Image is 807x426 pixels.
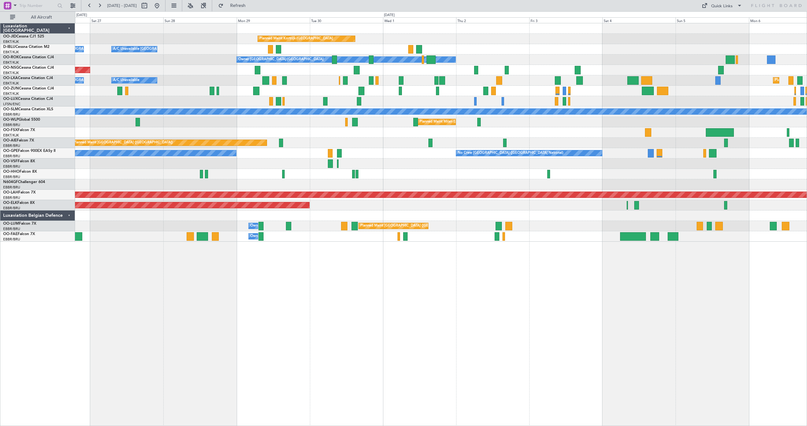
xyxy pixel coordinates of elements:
[3,91,19,96] a: EBKT/KJK
[3,107,18,111] span: OO-SLM
[3,66,54,70] a: OO-NSGCessna Citation CJ4
[76,13,87,18] div: [DATE]
[3,227,20,231] a: EBBR/BRU
[310,17,383,23] div: Tue 30
[3,76,18,80] span: OO-LXA
[3,123,20,127] a: EBBR/BRU
[16,15,67,20] span: All Aircraft
[237,17,310,23] div: Mon 29
[3,159,35,163] a: OO-VSFFalcon 8X
[3,222,19,226] span: OO-LUM
[3,180,45,184] a: N604GFChallenger 604
[3,175,20,179] a: EBBR/BRU
[250,221,293,231] div: Owner Melsbroek Air Base
[3,45,49,49] a: D-IBLUCessna Citation M2
[3,87,54,90] a: OO-ZUNCessna Citation CJ4
[90,17,163,23] div: Sat 27
[3,170,37,174] a: OO-HHOFalcon 8X
[3,195,20,200] a: EBBR/BRU
[3,139,17,142] span: OO-AIE
[3,191,36,194] a: OO-LAHFalcon 7X
[3,118,40,122] a: OO-WLPGlobal 5500
[3,206,20,210] a: EBBR/BRU
[3,232,18,236] span: OO-FAE
[383,17,456,23] div: Wed 1
[113,44,214,54] div: A/C Unavailable [GEOGRAPHIC_DATA]-[GEOGRAPHIC_DATA]
[3,191,18,194] span: OO-LAH
[3,149,18,153] span: OO-GPE
[113,76,139,85] div: A/C Unavailable
[73,138,173,147] div: Planned Maint [GEOGRAPHIC_DATA] ([GEOGRAPHIC_DATA])
[3,164,20,169] a: EBBR/BRU
[19,1,55,10] input: Trip Number
[3,107,53,111] a: OO-SLMCessna Citation XLS
[3,60,19,65] a: EBKT/KJK
[3,66,19,70] span: OO-NSG
[3,133,19,138] a: EBKT/KJK
[711,3,733,9] div: Quick Links
[3,97,18,101] span: OO-LUX
[3,102,20,106] a: LFSN/ENC
[3,170,20,174] span: OO-HHO
[107,3,137,9] span: [DATE] - [DATE]
[3,201,35,205] a: OO-ELKFalcon 8X
[3,222,36,226] a: OO-LUMFalcon 7X
[529,17,602,23] div: Fri 3
[3,159,18,163] span: OO-VSF
[3,185,20,190] a: EBBR/BRU
[360,221,474,231] div: Planned Maint [GEOGRAPHIC_DATA] ([GEOGRAPHIC_DATA] National)
[3,128,35,132] a: OO-FSXFalcon 7X
[3,201,17,205] span: OO-ELK
[3,55,54,59] a: OO-ROKCessna Citation CJ4
[3,139,34,142] a: OO-AIEFalcon 7X
[384,13,395,18] div: [DATE]
[3,97,53,101] a: OO-LUXCessna Citation CJ4
[3,149,55,153] a: OO-GPEFalcon 900EX EASy II
[3,154,20,158] a: EBBR/BRU
[3,81,19,86] a: EBKT/KJK
[259,34,333,43] div: Planned Maint Kortrijk-[GEOGRAPHIC_DATA]
[699,1,745,11] button: Quick Links
[225,3,251,8] span: Refresh
[3,55,19,59] span: OO-ROK
[3,76,53,80] a: OO-LXACessna Citation CJ4
[3,35,16,38] span: OO-JID
[7,12,68,22] button: All Aircraft
[3,180,18,184] span: N604GF
[3,232,35,236] a: OO-FAEFalcon 7X
[3,143,20,148] a: EBBR/BRU
[3,118,19,122] span: OO-WLP
[3,128,18,132] span: OO-FSX
[3,237,20,242] a: EBBR/BRU
[3,35,44,38] a: OO-JIDCessna CJ1 525
[458,148,563,158] div: No Crew [GEOGRAPHIC_DATA] ([GEOGRAPHIC_DATA] National)
[215,1,253,11] button: Refresh
[3,112,20,117] a: EBBR/BRU
[676,17,749,23] div: Sun 5
[3,71,19,75] a: EBKT/KJK
[163,17,236,23] div: Sun 28
[3,87,19,90] span: OO-ZUN
[3,50,19,55] a: EBKT/KJK
[3,45,15,49] span: D-IBLU
[602,17,676,23] div: Sat 4
[3,39,19,44] a: EBKT/KJK
[250,232,293,241] div: Owner Melsbroek Air Base
[420,117,465,127] div: Planned Maint Milan (Linate)
[238,55,323,64] div: Owner [GEOGRAPHIC_DATA]-[GEOGRAPHIC_DATA]
[456,17,529,23] div: Thu 2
